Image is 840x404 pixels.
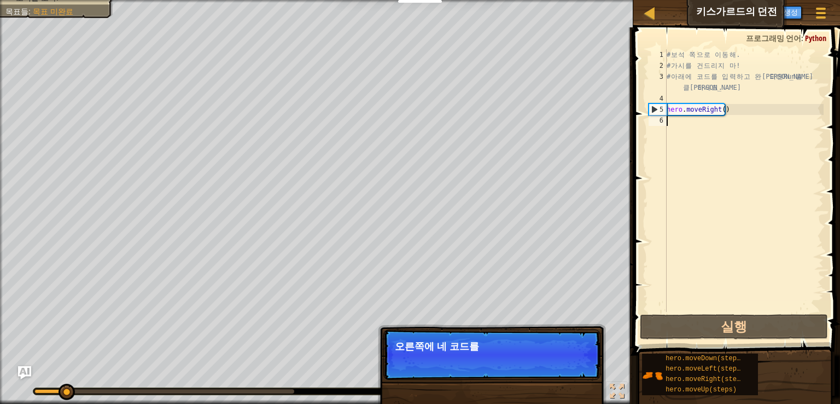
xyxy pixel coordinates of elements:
[649,71,667,93] div: 3
[666,386,737,394] span: hero.moveUp(steps)
[395,341,589,352] p: 오른쪽에 네 코드를
[28,7,33,16] span: :
[746,33,801,43] span: 프로그래밍 언어
[666,355,744,362] span: hero.moveDown(steps)
[649,93,667,104] div: 4
[708,6,727,16] span: Ask AI
[805,33,826,43] span: Python
[801,33,805,43] span: :
[649,49,667,60] div: 1
[764,6,802,19] button: 계정 생성
[649,60,667,71] div: 2
[18,366,31,379] button: Ask AI
[5,7,28,16] span: 목표들
[642,365,663,386] img: portrait.png
[640,314,828,339] button: 실행
[703,2,732,22] button: Ask AI
[649,115,667,126] div: 6
[666,365,744,373] span: hero.moveLeft(steps)
[666,376,748,383] span: hero.moveRight(steps)
[649,104,667,115] div: 5
[33,7,73,16] span: 목표 미완료
[606,382,628,404] button: 전체화면 전환
[807,2,835,28] button: 게임 메뉴 보이기
[738,6,753,16] span: 힌트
